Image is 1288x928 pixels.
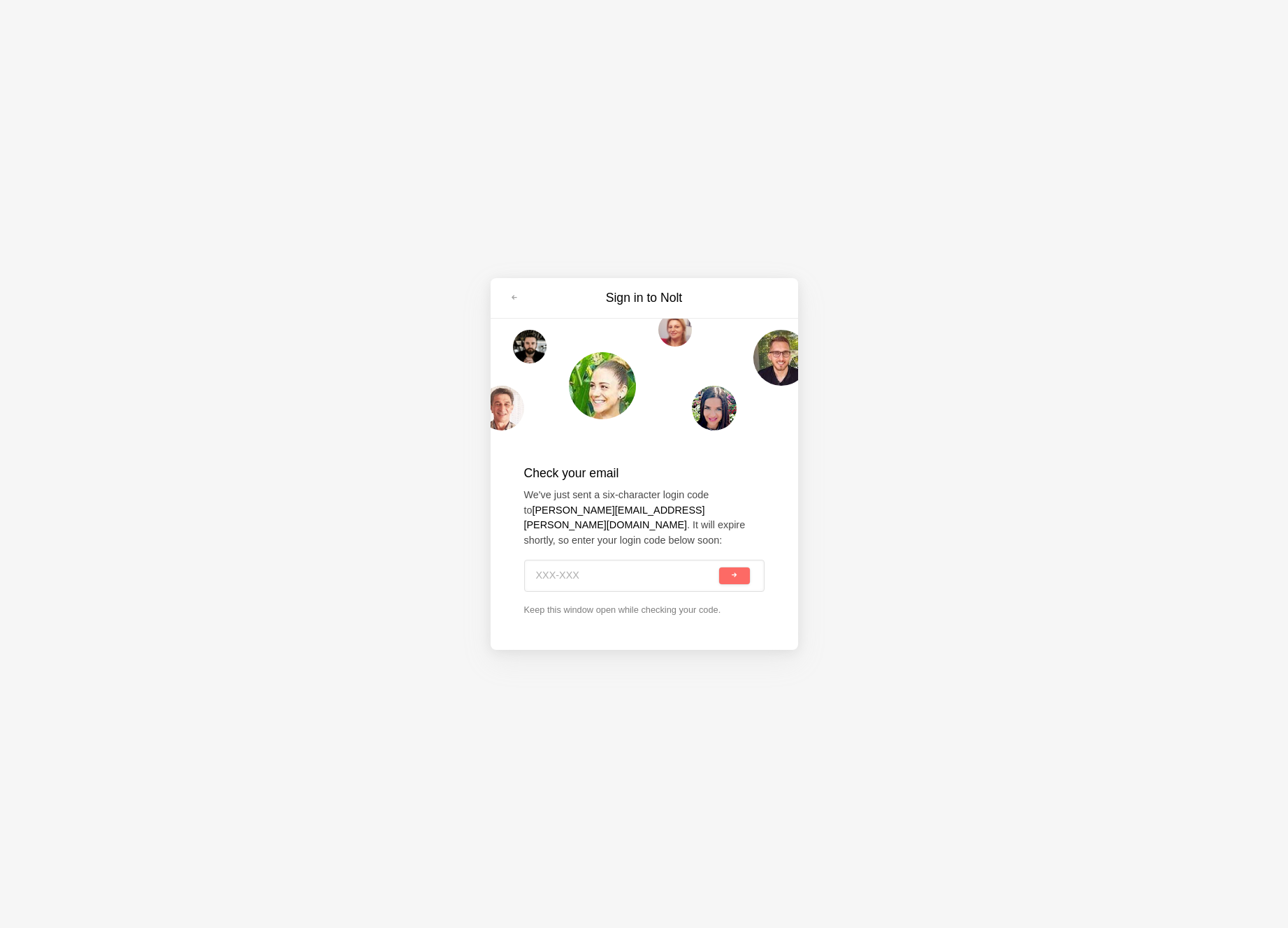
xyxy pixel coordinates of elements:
[527,289,762,307] h3: Sign in to Nolt
[524,488,765,548] p: We've just sent a six-character login code to . It will expire shortly, so enter your login code ...
[524,603,765,616] p: Keep this window open while checking your code.
[524,505,705,531] strong: [PERSON_NAME][EMAIL_ADDRESS][PERSON_NAME][DOMAIN_NAME]
[536,560,717,591] input: XXX-XXX
[524,464,765,482] h2: Check your email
